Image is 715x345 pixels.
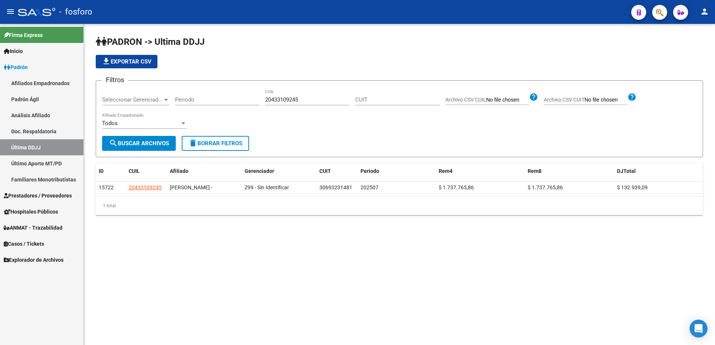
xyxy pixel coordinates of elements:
mat-icon: menu [6,7,15,16]
datatable-header-cell: Rem8 [525,163,614,179]
div: $ 1.737.765,86 [439,183,522,192]
span: Explorador de Archivos [4,256,64,264]
span: Gerenciador [245,168,274,174]
span: 15722 [99,184,114,190]
span: 20433109245 [129,184,162,190]
button: Buscar Archivos [102,136,176,151]
div: Open Intercom Messenger [690,320,708,338]
span: [PERSON_NAME] - [170,184,212,190]
span: Padrón [4,63,28,71]
span: CUIT [319,168,331,174]
span: Periodo [360,168,379,174]
span: Hospitales Públicos [4,208,58,216]
span: DJTotal [617,168,636,174]
span: Z99 - Sin Identificar [245,184,289,190]
datatable-header-cell: Rem4 [436,163,525,179]
datatable-header-cell: CUIL [126,163,167,179]
input: Archivo CSV CUIL [486,97,529,103]
span: Rem4 [439,168,452,174]
span: Firma Express [4,31,43,39]
input: Archivo CSV CUIT [584,97,627,103]
span: CUIL [129,168,140,174]
mat-icon: person [700,7,709,16]
span: Afiliado [170,168,188,174]
datatable-header-cell: ID [96,163,126,179]
span: ANMAT - Trazabilidad [4,224,62,232]
div: 30693231481 [319,183,352,192]
datatable-header-cell: CUIT [316,163,357,179]
span: Buscar Archivos [109,140,169,147]
div: 1 total [96,196,703,215]
button: Borrar Filtros [182,136,249,151]
span: Casos / Tickets [4,240,44,248]
datatable-header-cell: Periodo [357,163,436,179]
mat-icon: help [627,93,636,102]
button: Exportar CSV [96,55,157,68]
span: 202507 [360,184,378,190]
span: Rem8 [528,168,541,174]
mat-icon: help [529,93,538,102]
div: $ 132.939,09 [617,183,700,192]
span: Exportar CSV [102,58,151,65]
span: Prestadores / Proveedores [4,192,72,200]
span: Seleccionar Gerenciador [102,96,163,103]
span: Borrar Filtros [188,140,242,147]
h3: Filtros [102,75,128,85]
datatable-header-cell: Afiliado [167,163,242,179]
span: Todos [102,120,118,127]
div: $ 1.737.765,86 [528,183,611,192]
mat-icon: search [109,139,118,147]
datatable-header-cell: Gerenciador [242,163,316,179]
span: Archivo CSV CUIL [445,97,486,103]
mat-icon: delete [188,139,197,147]
mat-icon: file_download [102,57,111,66]
span: Inicio [4,47,23,55]
span: - fosforo [59,4,92,20]
span: PADRON -> Ultima DDJJ [96,37,205,47]
datatable-header-cell: DJTotal [614,163,703,179]
span: Archivo CSV CUIT [544,97,584,103]
span: ID [99,168,104,174]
